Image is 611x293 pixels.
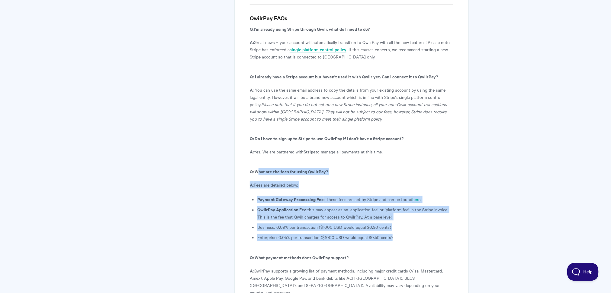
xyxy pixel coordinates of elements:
[257,196,453,203] li: : These fees are set by Stripe and can be found .
[250,148,254,155] b: A:
[412,196,420,203] a: here
[250,181,254,188] b: A:
[250,87,253,93] b: A
[250,26,253,32] b: Q
[567,263,599,281] iframe: Toggle Customer Support
[290,46,346,53] a: single platform control policy
[257,206,453,220] li: this may appear as an ‘application fee’ or ‘platform fee’ in the Stripe invoice. This is the fee ...
[250,39,254,45] b: A:
[257,223,453,231] li: Business: 0.09% per transaction ($1000 USD would equal $0.90 cents)
[255,73,438,80] b: I already have a Stripe account but haven't used it with Qwilr yet. Can I connect it to QwilrPay?
[250,135,404,141] b: Q: Do I have to sign up to Stripe to use QwilrPay if I don’t have a Stripe account?
[250,267,254,274] b: A:
[304,148,316,155] b: Stripe
[250,168,328,175] b: Q: What are the fees for using QwilrPay?
[250,25,453,33] p: :
[250,14,453,22] h3: QwilrPay FAQs
[250,73,254,80] b: Q:
[250,39,453,60] p: Great news – your account will automatically transition to QwilrPay with all the new features! Pl...
[250,181,453,188] p: Fees are detailed below:
[250,254,349,260] b: Q: What payment methods does QwilrPay support?
[257,206,307,213] strong: QwilrPay Application Fee:
[250,101,447,122] i: Please note that if you do not set up a new Stripe instance, all your non-Qwilr account transacti...
[250,86,453,122] p: : You can use the same email address to copy the details from your existing account by using the ...
[257,196,324,202] b: Payment Gateway Processing Fee
[250,148,453,155] p: Yes. We are partnered with to manage all payments at this time.
[257,234,453,241] li: Enterprise: 0.05% per transaction ($1000 USD would equal $0.50 cents)
[254,26,370,32] b: I’m already using Stripe through Qwilr, what do I need to do?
